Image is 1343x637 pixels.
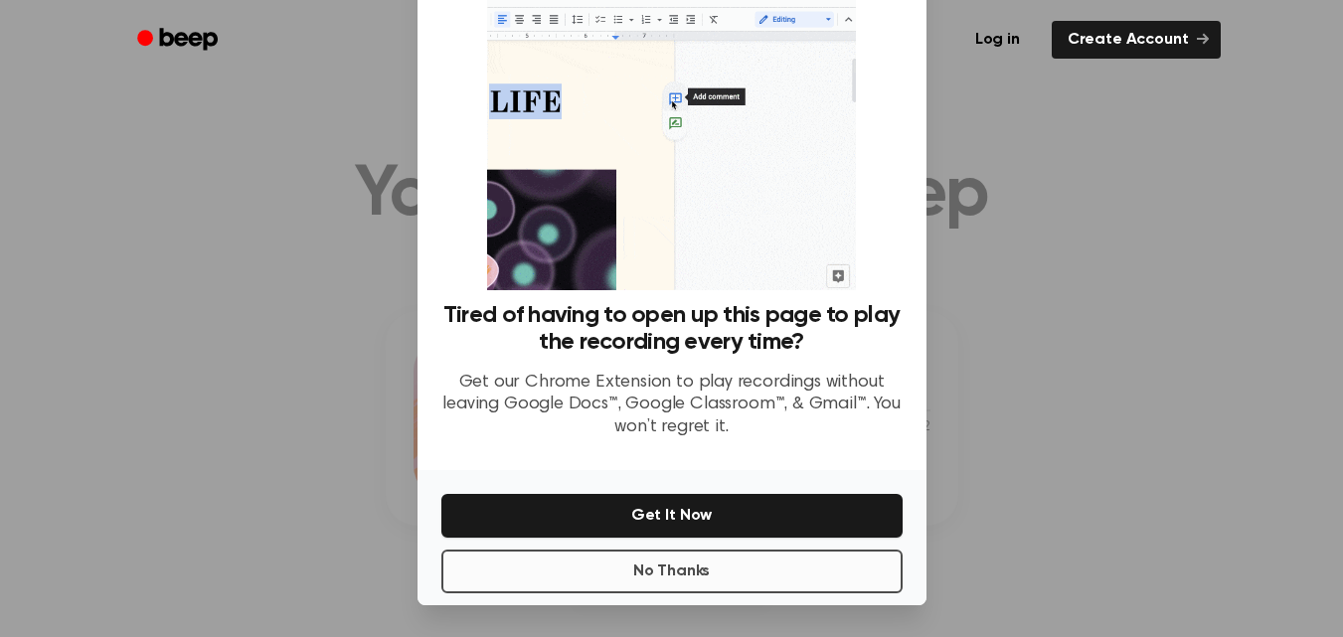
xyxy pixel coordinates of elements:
[441,372,903,439] p: Get our Chrome Extension to play recordings without leaving Google Docs™, Google Classroom™, & Gm...
[955,17,1040,63] a: Log in
[1052,21,1221,59] a: Create Account
[123,21,236,60] a: Beep
[441,550,903,593] button: No Thanks
[441,494,903,538] button: Get It Now
[441,302,903,356] h3: Tired of having to open up this page to play the recording every time?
